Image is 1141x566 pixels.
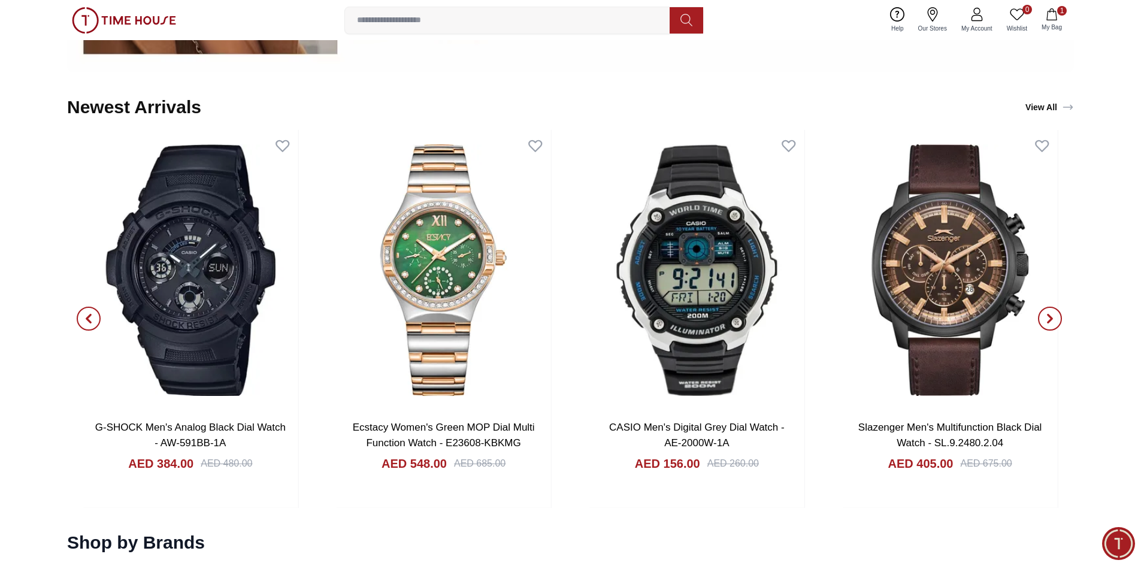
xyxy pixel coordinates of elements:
img: CASIO Men's Digital Grey Dial Watch - AE-2000W-1A [589,130,804,411]
div: AED 480.00 [201,456,252,471]
button: 1My Bag [1034,6,1069,34]
div: AED 260.00 [707,456,759,471]
a: View All [1023,99,1076,116]
h4: AED 405.00 [888,455,954,472]
h2: Shop by Brands [67,532,205,553]
a: G-SHOCK Men's Analog Black Dial Watch - AW-591BB-1A [95,422,286,449]
span: My Account [957,24,997,33]
span: Our Stores [913,24,952,33]
span: Wishlist [1002,24,1032,33]
a: Our Stores [911,5,954,35]
h4: AED 548.00 [382,455,447,472]
span: Help [886,24,909,33]
a: Slazenger Men's Multifunction Black Dial Watch - SL.9.2480.2.04 [858,422,1042,449]
span: 1 [1057,6,1067,16]
span: 0 [1022,5,1032,14]
img: Ecstacy Women's Green MOP Dial Multi Function Watch - E23608-KBKMG [336,130,551,411]
span: My Bag [1037,23,1067,32]
h4: AED 384.00 [128,455,193,472]
div: AED 675.00 [960,456,1012,471]
img: ... [72,7,176,34]
a: 0Wishlist [1000,5,1034,35]
h2: Newest Arrivals [67,96,201,118]
a: Help [884,5,911,35]
h4: AED 156.00 [635,455,700,472]
img: Slazenger Men's Multifunction Black Dial Watch - SL.9.2480.2.04 [843,130,1058,411]
a: CASIO Men's Digital Grey Dial Watch - AE-2000W-1A [609,422,785,449]
div: Chat Widget [1102,527,1135,560]
a: Ecstacy Women's Green MOP Dial Multi Function Watch - E23608-KBKMG [353,422,535,449]
img: G-SHOCK Men's Analog Black Dial Watch - AW-591BB-1A [83,130,298,411]
div: AED 685.00 [454,456,506,471]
